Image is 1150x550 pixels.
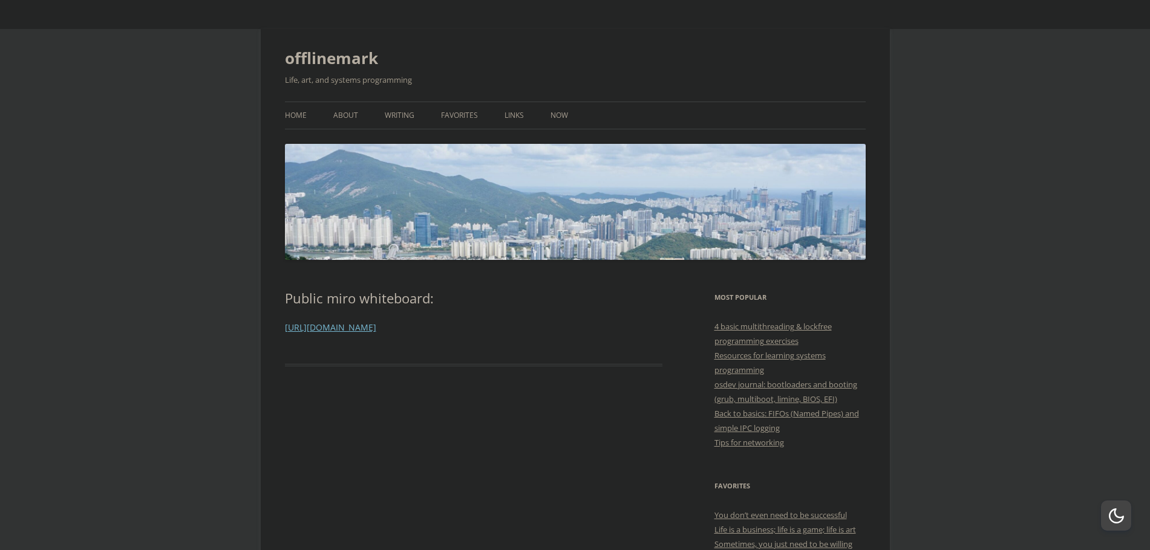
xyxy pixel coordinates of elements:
a: Links [505,102,524,129]
a: Life is a business; life is a game; life is art [714,524,856,535]
a: You don’t even need to be successful [714,510,847,520]
a: Now [550,102,568,129]
a: About [333,102,358,129]
a: [URL][DOMAIN_NAME] [285,322,376,333]
a: Writing [385,102,414,129]
h2: Life, art, and systems programming [285,73,866,87]
img: offlinemark [285,144,866,260]
a: osdev journal: bootloaders and booting (grub, multiboot, limine, BIOS, EFI) [714,379,857,404]
a: Sometimes, you just need to be willing [714,539,852,549]
a: Back to basics: FIFOs (Named Pipes) and simple IPC logging [714,408,859,433]
h3: Most Popular [714,290,866,305]
a: Resources for learning systems programming [714,350,826,375]
a: Tips for networking [714,437,784,448]
a: 4 basic multithreading & lockfree programming exercises [714,321,832,346]
a: offlinemark [285,44,378,73]
a: Home [285,102,307,129]
h1: Public miro whiteboard: [285,290,663,306]
a: Favorites [441,102,478,129]
h3: Favorites [714,479,866,493]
